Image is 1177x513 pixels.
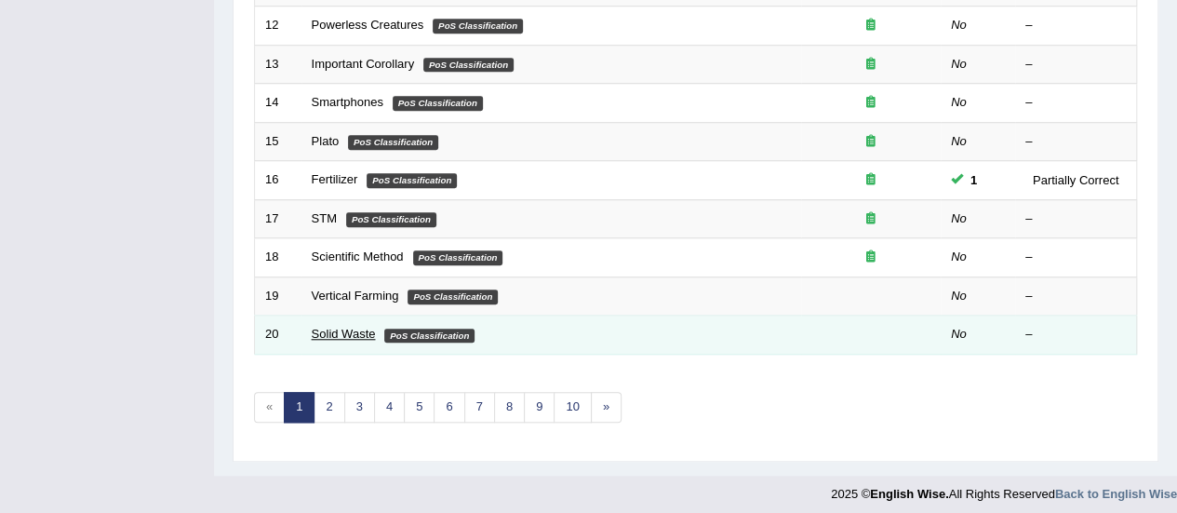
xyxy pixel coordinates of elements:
[433,19,523,34] em: PoS Classification
[408,290,498,304] em: PoS Classification
[1025,170,1126,190] div: Partially Correct
[314,392,344,423] a: 2
[554,392,591,423] a: 10
[951,327,967,341] em: No
[255,277,301,316] td: 19
[344,392,375,423] a: 3
[1025,210,1126,228] div: –
[255,45,301,84] td: 13
[1025,288,1126,305] div: –
[255,84,301,123] td: 14
[312,327,376,341] a: Solid Waste
[1025,326,1126,344] div: –
[312,172,358,186] a: Fertilizer
[951,134,967,148] em: No
[434,392,464,423] a: 6
[312,289,399,303] a: Vertical Farming
[951,95,967,109] em: No
[346,212,436,227] em: PoS Classification
[367,173,457,188] em: PoS Classification
[255,238,301,277] td: 18
[524,392,555,423] a: 9
[951,250,967,263] em: No
[384,329,475,344] em: PoS Classification
[963,170,984,190] span: You can still take this question
[404,392,435,423] a: 5
[811,56,930,74] div: Exam occurring question
[1025,94,1126,112] div: –
[1025,249,1126,266] div: –
[255,122,301,161] td: 15
[811,210,930,228] div: Exam occurring question
[1025,17,1126,34] div: –
[254,392,285,423] span: «
[951,289,967,303] em: No
[811,133,930,151] div: Exam occurring question
[1055,487,1177,501] a: Back to English Wise
[951,211,967,225] em: No
[811,17,930,34] div: Exam occurring question
[393,96,483,111] em: PoS Classification
[312,250,404,263] a: Scientific Method
[255,316,301,355] td: 20
[494,392,525,423] a: 8
[284,392,314,423] a: 1
[1025,56,1126,74] div: –
[811,249,930,266] div: Exam occurring question
[312,57,415,71] a: Important Corollary
[811,94,930,112] div: Exam occurring question
[413,250,503,265] em: PoS Classification
[423,58,514,73] em: PoS Classification
[255,199,301,238] td: 17
[951,18,967,32] em: No
[811,171,930,189] div: Exam occurring question
[831,476,1177,503] div: 2025 © All Rights Reserved
[312,134,340,148] a: Plato
[312,95,383,109] a: Smartphones
[1025,133,1126,151] div: –
[464,392,495,423] a: 7
[870,487,948,501] strong: English Wise.
[255,6,301,45] td: 12
[348,135,438,150] em: PoS Classification
[951,57,967,71] em: No
[591,392,622,423] a: »
[374,392,405,423] a: 4
[312,211,337,225] a: STM
[255,161,301,200] td: 16
[312,18,424,32] a: Powerless Creatures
